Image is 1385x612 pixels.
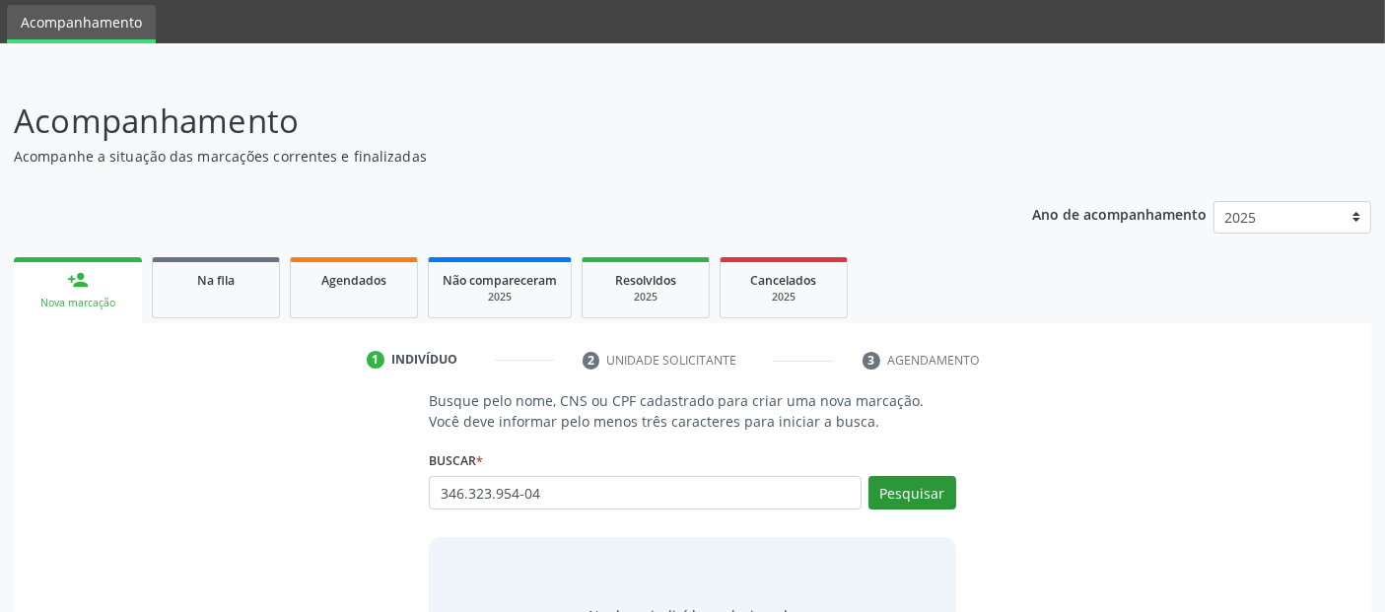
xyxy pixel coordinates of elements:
span: Na fila [197,272,235,289]
p: Acompanhamento [14,97,964,146]
div: 2025 [596,290,695,305]
span: Agendados [321,272,386,289]
div: 1 [367,351,384,369]
div: Indivíduo [391,351,457,369]
button: Pesquisar [868,476,956,510]
div: 2025 [443,290,557,305]
div: person_add [67,269,89,291]
a: Acompanhamento [7,5,156,43]
div: 2025 [734,290,833,305]
span: Cancelados [751,272,817,289]
p: Busque pelo nome, CNS ou CPF cadastrado para criar uma nova marcação. Você deve informar pelo men... [429,390,955,432]
p: Acompanhe a situação das marcações correntes e finalizadas [14,146,964,167]
span: Resolvidos [615,272,676,289]
div: Nova marcação [28,296,128,310]
label: Buscar [429,445,483,476]
p: Ano de acompanhamento [1032,201,1207,226]
span: Não compareceram [443,272,557,289]
input: Busque por nome, CNS ou CPF [429,476,861,510]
